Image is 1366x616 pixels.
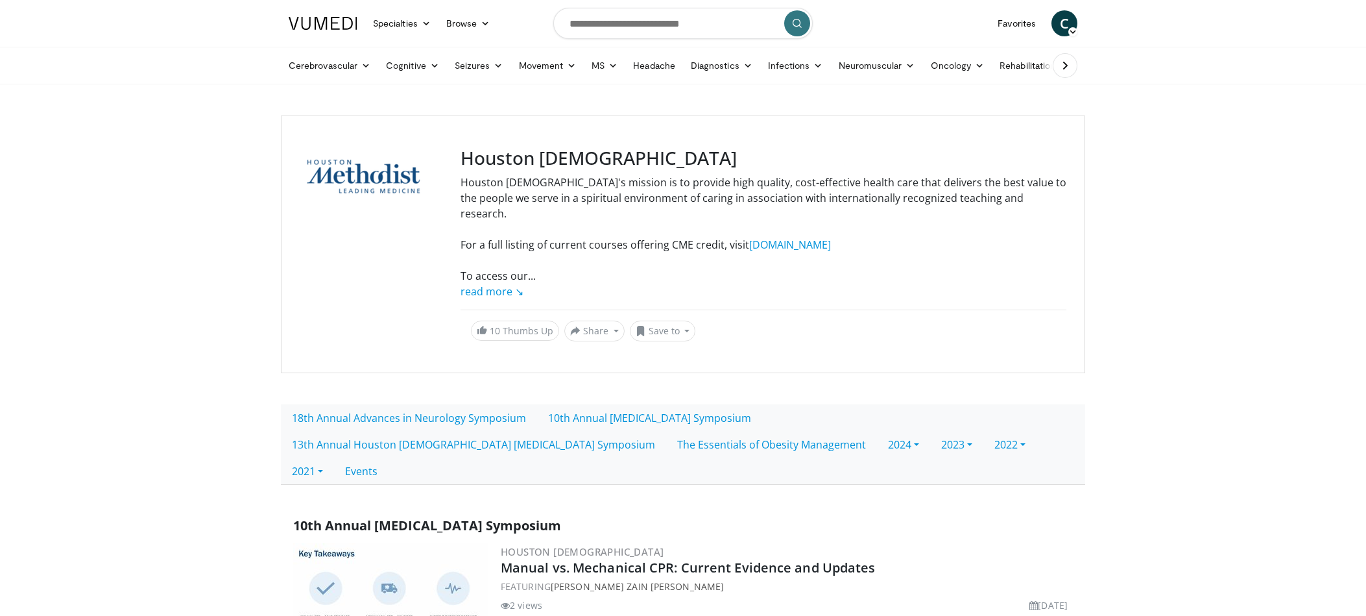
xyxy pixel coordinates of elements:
a: Cerebrovascular [281,53,378,79]
div: FEATURING [501,580,1073,593]
a: Diagnostics [683,53,760,79]
a: Oncology [923,53,992,79]
a: MS [584,53,625,79]
input: Search topics, interventions [553,8,813,39]
button: Save to [630,321,696,341]
a: The Essentials of Obesity Management [666,431,877,458]
a: Manual vs. Mechanical CPR: Current Evidence and Updates [501,559,876,576]
h3: Houston [DEMOGRAPHIC_DATA] [461,147,1066,169]
a: Seizures [447,53,511,79]
a: Neuromuscular [831,53,923,79]
a: Headache [625,53,683,79]
a: 13th Annual Houston [DEMOGRAPHIC_DATA] [MEDICAL_DATA] Symposium [281,431,666,458]
span: 10 [490,325,500,337]
img: VuMedi Logo [289,17,357,30]
li: 2 views [501,598,542,612]
a: 10th Annual [MEDICAL_DATA] Symposium [537,404,762,432]
a: Infections [760,53,831,79]
a: Cognitive [378,53,447,79]
a: Events [334,458,389,485]
a: 18th Annual Advances in Neurology Symposium [281,404,537,432]
li: [DATE] [1029,598,1068,612]
a: Favorites [990,10,1044,36]
a: read more ↘ [461,284,523,299]
span: ... [461,269,536,299]
button: Share [564,321,625,341]
a: 2021 [281,458,334,485]
a: Specialties [365,10,438,36]
a: Browse [438,10,498,36]
a: C [1051,10,1077,36]
a: [PERSON_NAME] Zain [PERSON_NAME] [551,580,724,593]
a: 2022 [983,431,1036,458]
a: [DOMAIN_NAME] [749,238,831,252]
a: 10 Thumbs Up [471,321,559,341]
a: 2024 [877,431,930,458]
a: Rehabilitation [992,53,1063,79]
div: Houston [DEMOGRAPHIC_DATA]'s mission is to provide high quality, cost-effective health care that ... [461,175,1066,299]
a: 2023 [930,431,983,458]
span: 10th Annual [MEDICAL_DATA] Symposium [293,517,561,534]
a: Houston [DEMOGRAPHIC_DATA] [501,545,664,558]
a: Movement [511,53,584,79]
